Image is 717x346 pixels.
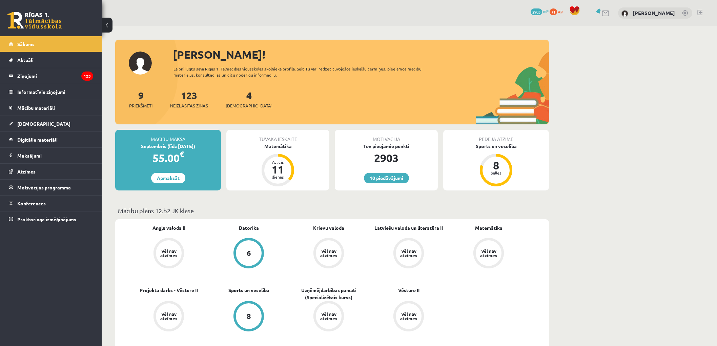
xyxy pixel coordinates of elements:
a: Angļu valoda II [152,224,185,231]
div: 8 [486,160,506,171]
a: [DEMOGRAPHIC_DATA] [9,116,93,131]
span: Atzīmes [17,168,36,175]
a: Vēl nav atzīmes [129,301,209,333]
span: xp [558,8,562,14]
div: Atlicis [268,160,288,164]
div: [PERSON_NAME]! [173,46,549,63]
a: Rīgas 1. Tālmācības vidusskola [7,12,62,29]
span: [DEMOGRAPHIC_DATA] [226,102,272,109]
legend: Maksājumi [17,148,93,163]
div: 11 [268,164,288,175]
span: Konferences [17,200,46,206]
a: Konferences [9,196,93,211]
a: [PERSON_NAME] [633,9,675,16]
span: Proktoringa izmēģinājums [17,216,76,222]
a: Sports un veselība 8 balles [443,143,549,187]
a: Ziņojumi123 [9,68,93,84]
a: 71 xp [550,8,566,14]
div: balles [486,171,506,175]
div: Tuvākā ieskaite [226,130,329,143]
span: [DEMOGRAPHIC_DATA] [17,121,70,127]
div: Vēl nav atzīmes [399,312,418,321]
div: Laipni lūgts savā Rīgas 1. Tālmācības vidusskolas skolnieka profilā. Šeit Tu vari redzēt tuvojošo... [173,66,434,78]
a: Krievu valoda [313,224,344,231]
div: Pēdējā atzīme [443,130,549,143]
div: Tev pieejamie punkti [335,143,438,150]
a: Mācību materiāli [9,100,93,116]
span: 2903 [531,8,542,15]
a: 8 [209,301,289,333]
div: Septembris (līdz [DATE]) [115,143,221,150]
div: Vēl nav atzīmes [319,312,338,321]
div: Matemātika [226,143,329,150]
a: Maksājumi [9,148,93,163]
a: Datorika [239,224,259,231]
p: Mācību plāns 12.b2 JK klase [118,206,546,215]
div: Sports un veselība [443,143,549,150]
div: 6 [247,249,251,257]
div: Vēl nav atzīmes [399,249,418,258]
a: Vēl nav atzīmes [369,238,449,270]
span: Mācību materiāli [17,105,55,111]
a: Informatīvie ziņojumi [9,84,93,100]
span: Neizlasītās ziņas [170,102,208,109]
a: 2903 mP [531,8,549,14]
a: Vēl nav atzīmes [129,238,209,270]
div: Vēl nav atzīmes [159,312,178,321]
span: Digitālie materiāli [17,137,58,143]
a: 9Priekšmeti [129,89,152,109]
a: Projekta darbs - Vēsture II [140,287,198,294]
a: Matemātika Atlicis 11 dienas [226,143,329,187]
a: Proktoringa izmēģinājums [9,211,93,227]
div: 55.00 [115,150,221,166]
div: Motivācija [335,130,438,143]
a: Digitālie materiāli [9,132,93,147]
a: Vēl nav atzīmes [369,301,449,333]
a: Vēl nav atzīmes [449,238,529,270]
a: Uzņēmējdarbības pamati (Specializētais kurss) [289,287,369,301]
span: Sākums [17,41,35,47]
a: 10 piedāvājumi [364,173,409,183]
i: 123 [81,72,93,81]
a: Aktuāli [9,52,93,68]
a: 123Neizlasītās ziņas [170,89,208,109]
span: 71 [550,8,557,15]
span: € [180,149,184,159]
a: Motivācijas programma [9,180,93,195]
img: Eriks Meļņiks [621,10,628,17]
div: Vēl nav atzīmes [319,249,338,258]
span: Priekšmeti [129,102,152,109]
span: mP [543,8,549,14]
a: Vēsture II [398,287,419,294]
span: Aktuāli [17,57,34,63]
div: 8 [247,312,251,320]
div: dienas [268,175,288,179]
a: Atzīmes [9,164,93,179]
span: Motivācijas programma [17,184,71,190]
div: Vēl nav atzīmes [479,249,498,258]
a: Vēl nav atzīmes [289,238,369,270]
a: Latviešu valoda un literatūra II [374,224,443,231]
legend: Informatīvie ziņojumi [17,84,93,100]
a: 6 [209,238,289,270]
a: Vēl nav atzīmes [289,301,369,333]
a: 4[DEMOGRAPHIC_DATA] [226,89,272,109]
a: Sākums [9,36,93,52]
a: Sports un veselība [228,287,269,294]
div: 2903 [335,150,438,166]
legend: Ziņojumi [17,68,93,84]
div: Vēl nav atzīmes [159,249,178,258]
a: Apmaksāt [151,173,185,183]
a: Matemātika [475,224,503,231]
div: Mācību maksa [115,130,221,143]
